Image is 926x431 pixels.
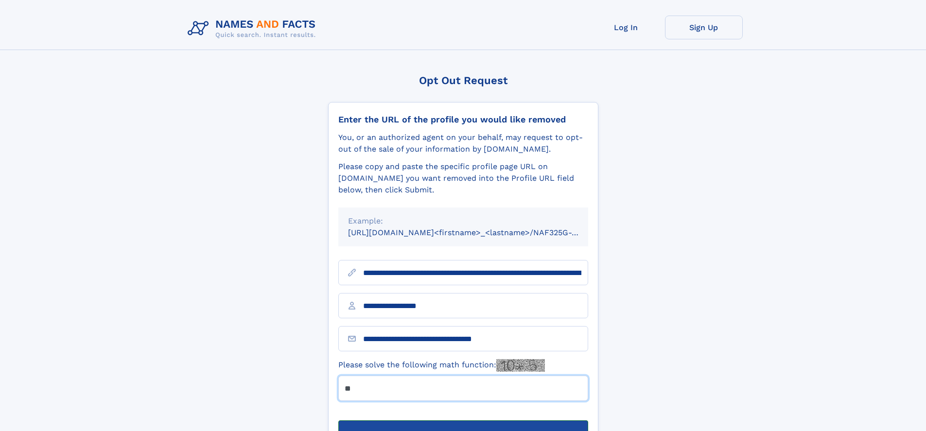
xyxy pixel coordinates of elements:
[328,74,598,86] div: Opt Out Request
[338,161,588,196] div: Please copy and paste the specific profile page URL on [DOMAIN_NAME] you want removed into the Pr...
[338,359,545,372] label: Please solve the following math function:
[587,16,665,39] a: Log In
[665,16,743,39] a: Sign Up
[184,16,324,42] img: Logo Names and Facts
[348,215,578,227] div: Example:
[348,228,607,237] small: [URL][DOMAIN_NAME]<firstname>_<lastname>/NAF325G-xxxxxxxx
[338,114,588,125] div: Enter the URL of the profile you would like removed
[338,132,588,155] div: You, or an authorized agent on your behalf, may request to opt-out of the sale of your informatio...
